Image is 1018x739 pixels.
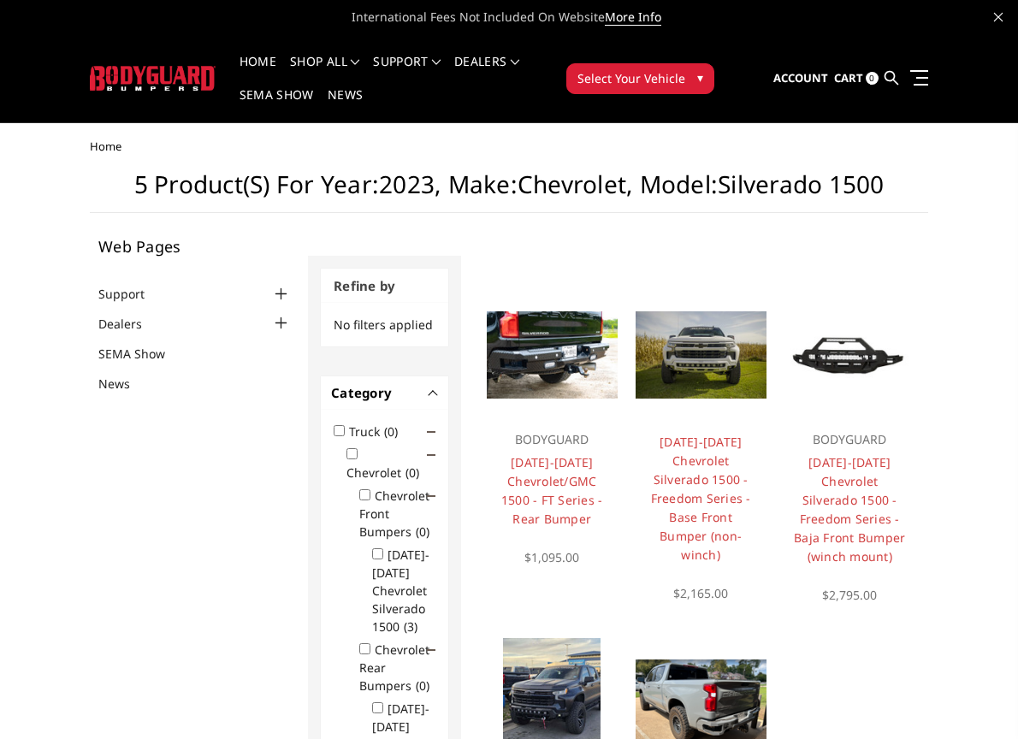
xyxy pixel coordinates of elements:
[427,646,435,654] span: Click to show/hide children
[98,345,186,363] a: SEMA Show
[331,383,438,403] h4: Category
[605,9,661,26] a: More Info
[416,677,429,694] span: (0)
[577,69,685,87] span: Select Your Vehicle
[359,641,440,694] label: Chevrolet Rear Bumpers
[495,429,609,450] p: BODYGUARD
[524,549,579,565] span: $1,095.00
[822,587,877,603] span: $2,795.00
[454,56,519,89] a: Dealers
[427,492,435,500] span: Click to show/hide children
[427,451,435,459] span: Click to show/hide children
[501,454,603,527] a: [DATE]-[DATE] Chevrolet/GMC 1500 - FT Series - Rear Bumper
[321,269,448,304] h3: Refine by
[98,285,166,303] a: Support
[794,454,905,565] a: [DATE]-[DATE] Chevrolet Silverado 1500 - Freedom Series - Baja Front Bumper (winch mount)
[773,56,828,102] a: Account
[427,428,435,436] span: Click to show/hide children
[566,63,714,94] button: Select Your Vehicle
[90,170,928,213] h1: 5 Product(s) for Year:2023, Make:Chevrolet, Model:Silverado 1500
[98,375,151,393] a: News
[240,56,276,89] a: Home
[793,429,907,450] p: BODYGUARD
[290,56,359,89] a: shop all
[328,89,363,122] a: News
[416,523,429,540] span: (0)
[405,464,419,481] span: (0)
[90,66,216,91] img: BODYGUARD BUMPERS
[384,423,398,440] span: (0)
[98,239,291,254] h5: Web Pages
[834,56,879,102] a: Cart 0
[90,139,121,154] span: Home
[372,547,429,635] label: [DATE]-[DATE] Chevrolet Silverado 1500
[98,315,163,333] a: Dealers
[349,423,408,440] label: Truck
[834,70,863,86] span: Cart
[346,464,429,481] label: Chevrolet
[651,434,751,563] a: [DATE]-[DATE] Chevrolet Silverado 1500 - Freedom Series - Base Front Bumper (non-winch)
[673,585,728,601] span: $2,165.00
[932,657,1018,739] iframe: Chat Widget
[334,316,433,333] span: No filters applied
[359,488,440,540] label: Chevrolet Front Bumpers
[773,70,828,86] span: Account
[404,618,417,635] span: (3)
[866,72,879,85] span: 0
[373,56,441,89] a: Support
[429,388,438,397] button: -
[240,89,314,122] a: SEMA Show
[697,68,703,86] span: ▾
